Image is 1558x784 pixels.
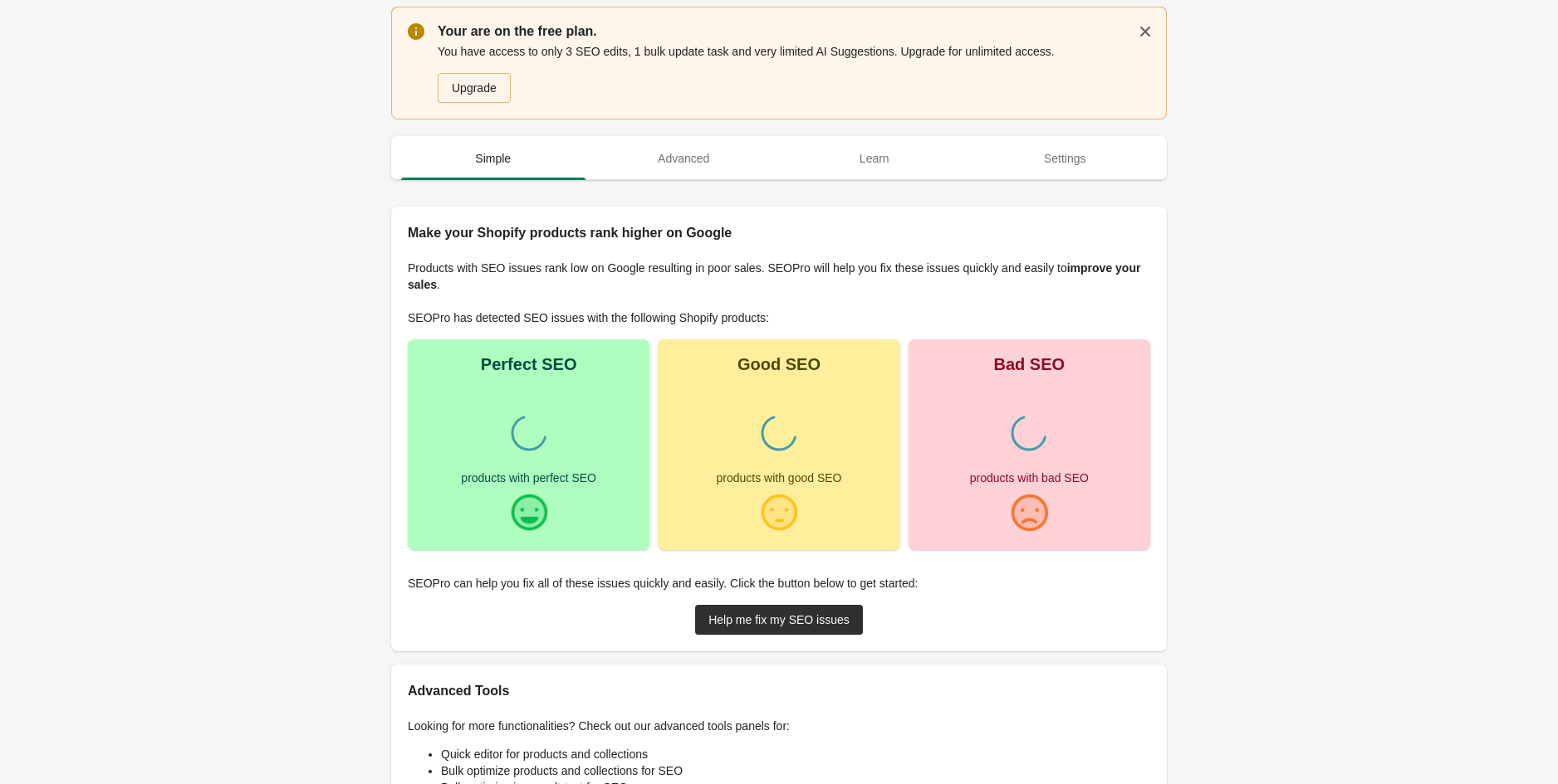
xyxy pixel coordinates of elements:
[592,144,777,173] span: Advanced
[695,605,863,635] a: Help me fix my SEO issues
[452,81,497,95] div: Upgrade
[782,144,967,173] span: Learn
[438,22,1150,41] p: Your are on the free plan.
[589,137,780,180] button: Advanced
[708,613,850,626] div: Help me fix my SEO issues
[408,309,1150,326] p: SEOPro has detected SEO issues with the following Shopify products:
[408,260,1150,293] p: Products with SEO issues rank low on Google resulting in poor sales. SEOPro will help you fix the...
[737,356,821,373] div: Good SEO
[994,356,1066,373] div: Bad SEO
[438,73,511,103] a: Upgrade
[481,356,577,373] div: Perfect SEO
[438,41,1150,105] div: You have access to only 3 SEO edits, 1 bulk update task and very limited AI Suggestions. Upgrade ...
[970,472,1089,484] div: products with bad SEO
[973,144,1158,173] span: Settings
[408,223,1150,243] h2: Make your Shopify products rank higher on Google
[441,762,1150,779] li: Bulk optimize products and collections for SEO
[441,746,1150,762] li: Quick editor for products and collections
[461,472,596,484] div: products with perfect SEO
[970,137,1161,180] button: Settings
[401,144,585,173] span: Simple
[408,575,1150,592] p: SEOPro can help you fix all of these issues quickly and easily. Click the button below to get sta...
[717,472,842,484] div: products with good SEO
[779,137,970,180] button: Learn
[398,137,589,180] button: Simple
[408,681,1150,701] h2: Advanced Tools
